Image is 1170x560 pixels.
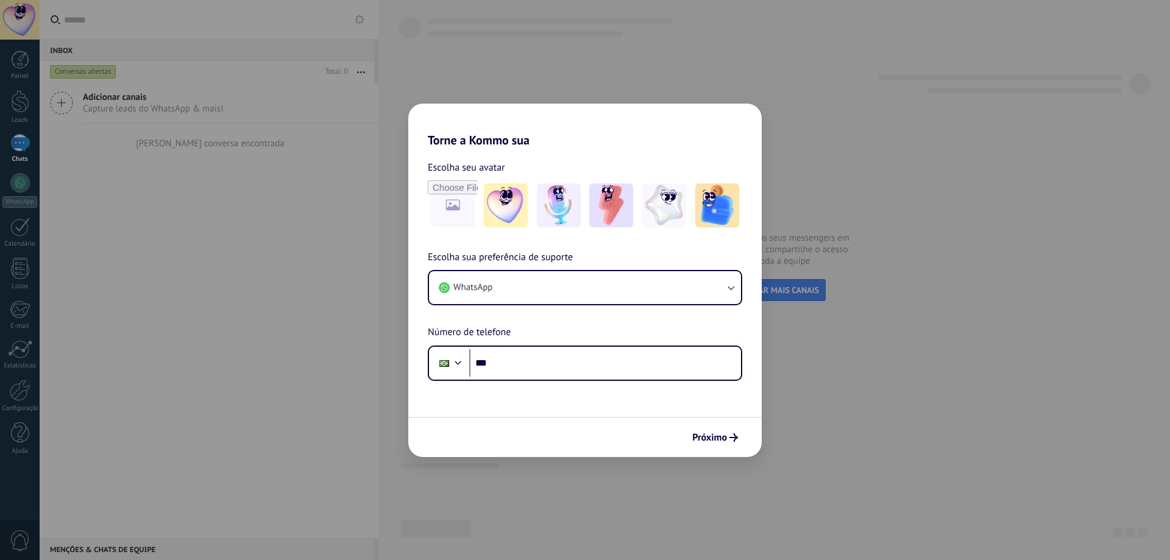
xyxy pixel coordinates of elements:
[692,433,727,442] span: Próximo
[695,183,739,227] img: -5.jpeg
[408,104,762,147] h2: Torne a Kommo sua
[429,271,741,304] button: WhatsApp
[428,250,573,266] span: Escolha sua preferência de suporte
[642,183,686,227] img: -4.jpeg
[687,427,743,448] button: Próximo
[484,183,528,227] img: -1.jpeg
[537,183,581,227] img: -2.jpeg
[428,160,505,175] span: Escolha seu avatar
[433,350,456,376] div: Brazil: + 55
[428,325,511,341] span: Número de telefone
[589,183,633,227] img: -3.jpeg
[453,282,492,294] span: WhatsApp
